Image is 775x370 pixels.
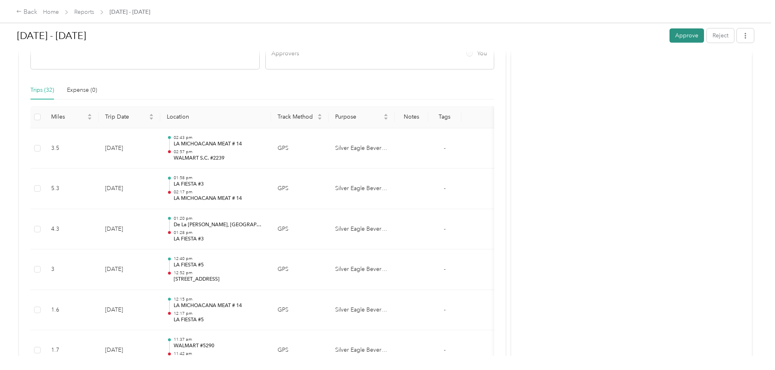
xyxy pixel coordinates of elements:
p: 01:28 pm [174,230,265,236]
p: 11:42 am [174,351,265,357]
p: LA FIESTA #3 [174,236,265,243]
span: - [444,145,446,151]
p: 12:52 pm [174,270,265,276]
p: 12:40 pm [174,256,265,262]
span: - [444,306,446,313]
button: Reject [707,28,734,43]
td: Silver Eagle Beverages [329,169,395,209]
span: caret-down [317,116,322,121]
span: caret-up [317,113,322,117]
th: Purpose [329,106,395,128]
span: Track Method [278,113,316,120]
p: 12:15 pm [174,296,265,302]
td: 4.3 [45,209,99,250]
td: [DATE] [99,249,161,290]
th: Tags [428,106,461,128]
th: Miles [45,106,99,128]
span: caret-up [149,113,154,117]
div: Expense (0) [67,86,97,95]
button: Approve [670,28,704,43]
p: LA FIESTA #5 [174,316,265,324]
p: LA MICHOACANA MEAT # 14 [174,302,265,309]
td: Silver Eagle Beverages [329,290,395,331]
span: Purpose [335,113,382,120]
p: 01:58 pm [174,175,265,181]
td: [DATE] [99,169,161,209]
p: 01:20 pm [174,216,265,221]
span: caret-up [383,113,388,117]
p: 12:17 pm [174,311,265,316]
td: 3 [45,249,99,290]
td: Silver Eagle Beverages [329,209,395,250]
a: Home [43,9,59,15]
p: 11:37 am [174,337,265,342]
p: LA FIESTA #5 [174,262,265,269]
p: LA MICHOACANA MEAT # 14 [174,195,265,202]
h1: Sep 21 - Oct 4, 2025 [17,26,664,45]
p: LA MICHOACANA MEAT # 14 [174,141,265,148]
td: GPS [271,209,329,250]
p: [STREET_ADDRESS] [174,276,265,283]
td: [DATE] [99,128,161,169]
span: caret-down [149,116,154,121]
td: Silver Eagle Beverages [329,249,395,290]
td: GPS [271,290,329,331]
td: [DATE] [99,209,161,250]
th: Notes [395,106,428,128]
td: GPS [271,169,329,209]
p: 02:17 pm [174,189,265,195]
span: - [444,185,446,192]
span: - [444,266,446,273]
span: - [444,225,446,232]
td: 3.5 [45,128,99,169]
td: Silver Eagle Beverages [329,128,395,169]
p: De La [PERSON_NAME], [GEOGRAPHIC_DATA], [GEOGRAPHIC_DATA], [GEOGRAPHIC_DATA] [174,221,265,229]
p: WALMART #5290 [174,342,265,350]
a: Reports [74,9,94,15]
div: Trips (32) [30,86,54,95]
td: GPS [271,128,329,169]
td: GPS [271,249,329,290]
p: LA FIESTA #3 [174,181,265,188]
p: 02:57 pm [174,149,265,155]
td: [DATE] [99,290,161,331]
iframe: Everlance-gr Chat Button Frame [730,325,775,370]
span: caret-up [87,113,92,117]
span: - [444,346,446,353]
th: Trip Date [99,106,161,128]
td: 5.3 [45,169,99,209]
span: caret-down [87,116,92,121]
span: [DATE] - [DATE] [110,8,150,16]
p: 02:43 pm [174,135,265,141]
td: 1.6 [45,290,99,331]
th: Track Method [271,106,329,128]
span: Trip Date [105,113,148,120]
span: caret-down [383,116,388,121]
div: Back [16,7,37,17]
span: Miles [51,113,86,120]
p: WALMART S.C. #2239 [174,155,265,162]
th: Location [160,106,271,128]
